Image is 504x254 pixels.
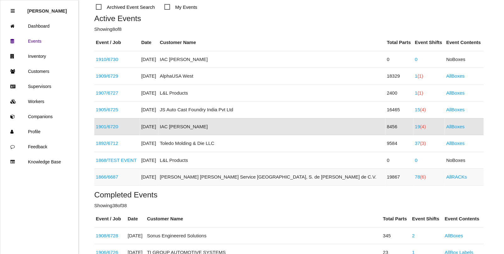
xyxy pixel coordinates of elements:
[96,140,138,147] div: 68427781AA; 68340793AA
[446,141,465,146] a: AllBoxes
[146,227,382,244] td: Sonus Engineered Solutions
[415,107,426,112] a: 15(4)
[158,85,385,102] td: L&L Products
[94,190,484,199] h5: Completed Events
[415,174,426,179] a: 78(6)
[412,233,415,238] a: 2
[411,211,443,227] th: Event Shifts
[96,174,118,179] a: 1866/6687
[420,174,426,179] span: (6)
[94,202,484,209] p: Showing 38 of 38
[96,73,118,79] a: 1909/6729
[385,34,413,51] th: Total Parts
[446,124,465,129] a: AllBoxes
[96,90,118,96] a: 1907/6727
[96,232,125,240] div: 68405582AB
[0,64,78,79] a: Customers
[385,68,413,85] td: 18329
[415,73,424,79] a: 1(1)
[385,51,413,68] td: 0
[96,174,138,181] div: 68546289AB (@ Magna AIM)
[140,169,158,186] td: [DATE]
[96,73,138,80] div: S2066-00
[158,102,385,119] td: JS Auto Cast Foundry India Pvt Ltd
[420,107,426,112] span: (4)
[96,106,138,113] div: 10301666
[0,124,78,139] a: Profile
[385,102,413,119] td: 16465
[94,14,484,23] h5: Active Events
[0,19,78,34] a: Dashboard
[413,34,445,51] th: Event Shifts
[140,102,158,119] td: [DATE]
[445,233,463,238] a: AllBoxes
[96,123,138,130] div: PJ6B S045A76 AG3JA6
[0,49,78,64] a: Inventory
[415,124,426,129] a: 19(4)
[385,169,413,186] td: 19867
[158,51,385,68] td: IAC [PERSON_NAME]
[11,3,15,19] div: Close
[0,79,78,94] a: Supervisors
[96,56,138,63] div: 8203J2B
[0,34,78,49] a: Events
[446,107,465,112] a: AllBoxes
[415,57,418,62] a: 0
[158,68,385,85] td: AlphaUSA West
[415,157,418,163] a: 0
[96,233,118,238] a: 1908/6728
[385,85,413,102] td: 2400
[140,34,158,51] th: Date
[443,211,484,227] th: Event Contents
[445,152,484,169] td: No Boxes
[140,118,158,135] td: [DATE]
[381,227,411,244] td: 345
[96,157,137,163] a: 1868/TEST EVENT
[445,51,484,68] td: No Boxes
[420,141,426,146] span: (3)
[140,152,158,169] td: [DATE]
[94,34,140,51] th: Event / Job
[0,154,78,169] a: Knowledge Base
[96,3,155,11] span: Archived Event Search
[446,90,465,96] a: AllBoxes
[158,135,385,152] td: Toledo Molding & Die LLC
[96,57,118,62] a: 1910/6730
[158,34,385,51] th: Customer Name
[418,73,423,79] span: (1)
[96,107,118,112] a: 1905/6725
[126,227,145,244] td: [DATE]
[158,169,385,186] td: [PERSON_NAME] [PERSON_NAME] Service [GEOGRAPHIC_DATA], S. de [PERSON_NAME] de C.V.
[415,141,426,146] a: 37(3)
[96,124,118,129] a: 1901/6720
[385,118,413,135] td: 8456
[164,3,197,11] span: My Events
[27,3,67,14] p: Rosie Blandino
[415,90,424,96] a: 1(1)
[158,118,385,135] td: IAC [PERSON_NAME]
[140,51,158,68] td: [DATE]
[0,94,78,109] a: Workers
[96,90,138,97] div: LJ6B S279D81 AA (45063)
[158,152,385,169] td: L&L Products
[94,211,126,227] th: Event / Job
[96,157,138,164] div: TEST EVENT
[96,141,118,146] a: 1892/6712
[446,174,467,179] a: AllRACKs
[420,124,426,129] span: (4)
[381,211,411,227] th: Total Parts
[0,139,78,154] a: Feedback
[445,34,484,51] th: Event Contents
[126,211,145,227] th: Date
[385,152,413,169] td: 0
[94,26,484,33] p: Showing 8 of 8
[418,90,423,96] span: (1)
[140,68,158,85] td: [DATE]
[446,73,465,79] a: AllBoxes
[0,109,78,124] a: Companions
[140,135,158,152] td: [DATE]
[140,85,158,102] td: [DATE]
[385,135,413,152] td: 9584
[146,211,382,227] th: Customer Name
